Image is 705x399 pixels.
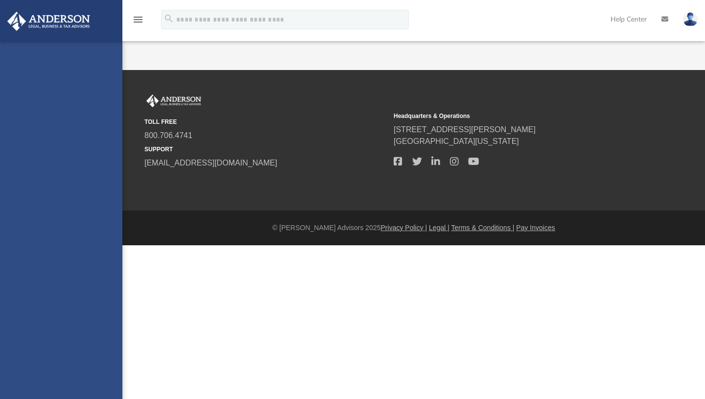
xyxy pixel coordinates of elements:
[164,13,174,24] i: search
[394,112,636,120] small: Headquarters & Operations
[451,224,515,232] a: Terms & Conditions |
[394,137,519,145] a: [GEOGRAPHIC_DATA][US_STATE]
[144,159,277,167] a: [EMAIL_ADDRESS][DOMAIN_NAME]
[144,94,203,107] img: Anderson Advisors Platinum Portal
[132,14,144,25] i: menu
[122,223,705,233] div: © [PERSON_NAME] Advisors 2025
[394,125,536,134] a: [STREET_ADDRESS][PERSON_NAME]
[144,131,192,140] a: 800.706.4741
[516,224,555,232] a: Pay Invoices
[381,224,427,232] a: Privacy Policy |
[4,12,93,31] img: Anderson Advisors Platinum Portal
[429,224,449,232] a: Legal |
[144,145,387,154] small: SUPPORT
[144,117,387,126] small: TOLL FREE
[683,12,698,26] img: User Pic
[132,19,144,25] a: menu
